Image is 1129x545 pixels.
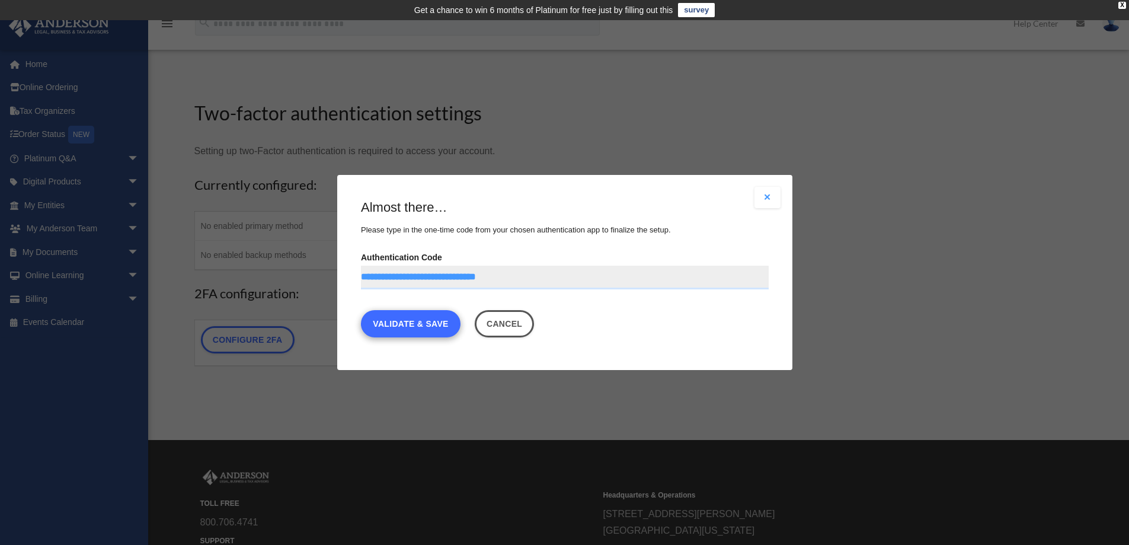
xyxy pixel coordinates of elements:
[361,199,769,217] h3: Almost there…
[1118,2,1126,9] div: close
[678,3,715,17] a: survey
[361,266,769,289] input: Authentication Code
[361,223,769,237] p: Please type in the one-time code from your chosen authentication app to finalize the setup.
[361,310,460,337] a: Validate & Save
[414,3,673,17] div: Get a chance to win 6 months of Platinum for free just by filling out this
[361,249,769,289] label: Authentication Code
[474,310,534,337] button: Close this dialog window
[754,187,781,208] button: Close modal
